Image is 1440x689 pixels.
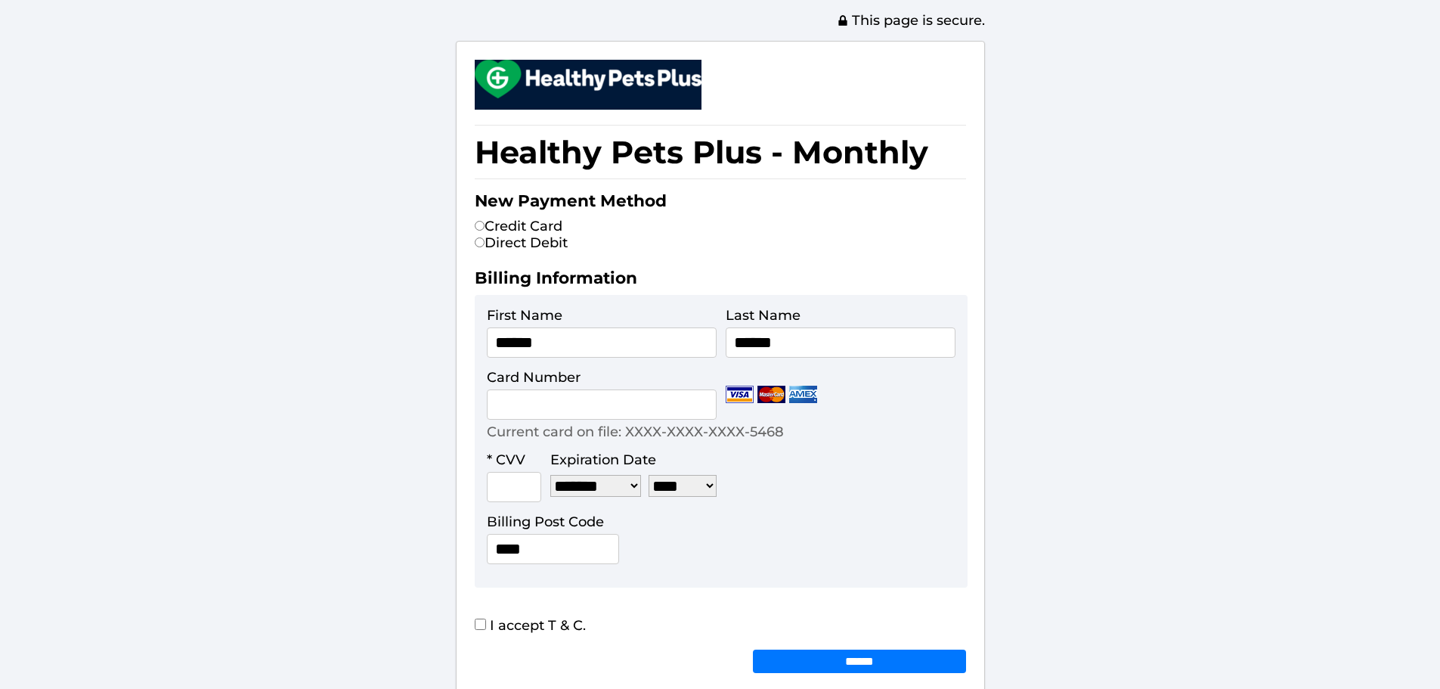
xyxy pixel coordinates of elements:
img: Visa [726,386,754,403]
h1: Healthy Pets Plus - Monthly [475,125,966,179]
label: Credit Card [475,218,562,234]
h2: New Payment Method [475,191,966,218]
label: Last Name [726,307,801,324]
span: This page is secure. [837,12,985,29]
label: Direct Debit [475,234,568,251]
img: Amex [789,386,817,403]
img: small.png [475,60,701,98]
label: * CVV [487,452,525,468]
input: I accept T & C. [475,619,486,630]
p: Current card on file: XXXX-XXXX-XXXX-5468 [487,424,784,440]
input: Direct Debit [475,237,485,247]
label: I accept T & C. [475,617,586,634]
h2: Billing Information [475,268,966,295]
img: Mastercard [757,386,785,403]
label: Card Number [487,369,581,386]
label: Expiration Date [550,452,656,468]
label: Billing Post Code [487,514,604,530]
label: First Name [487,307,562,324]
input: Credit Card [475,221,485,231]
